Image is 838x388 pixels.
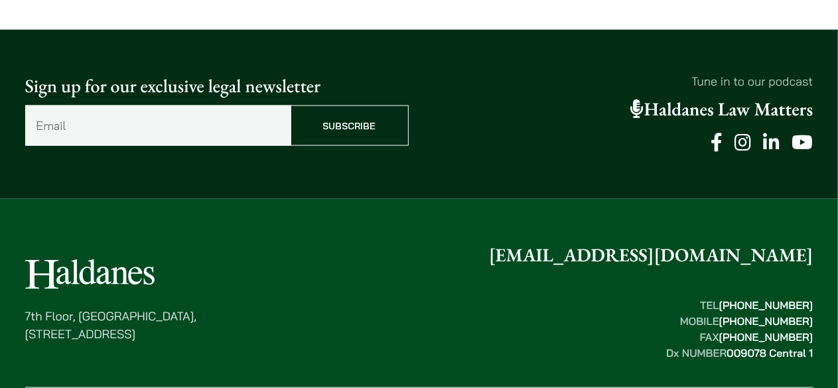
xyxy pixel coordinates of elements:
mark: [PHONE_NUMBER] [719,330,813,344]
strong: TEL MOBILE FAX Dx NUMBER [666,298,813,359]
p: Sign up for our exclusive legal newsletter [25,72,409,100]
input: Subscribe [291,105,409,146]
mark: 009078 Central 1 [727,346,813,359]
a: [EMAIL_ADDRESS][DOMAIN_NAME] [489,243,813,267]
input: Email [25,105,291,146]
p: Tune in to our podcast [430,72,813,90]
p: 7th Floor, [GEOGRAPHIC_DATA], [STREET_ADDRESS] [25,307,197,343]
img: Logo of Haldanes [25,259,155,289]
mark: [PHONE_NUMBER] [719,314,813,328]
mark: [PHONE_NUMBER] [719,298,813,312]
a: Haldanes Law Matters [630,97,813,121]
